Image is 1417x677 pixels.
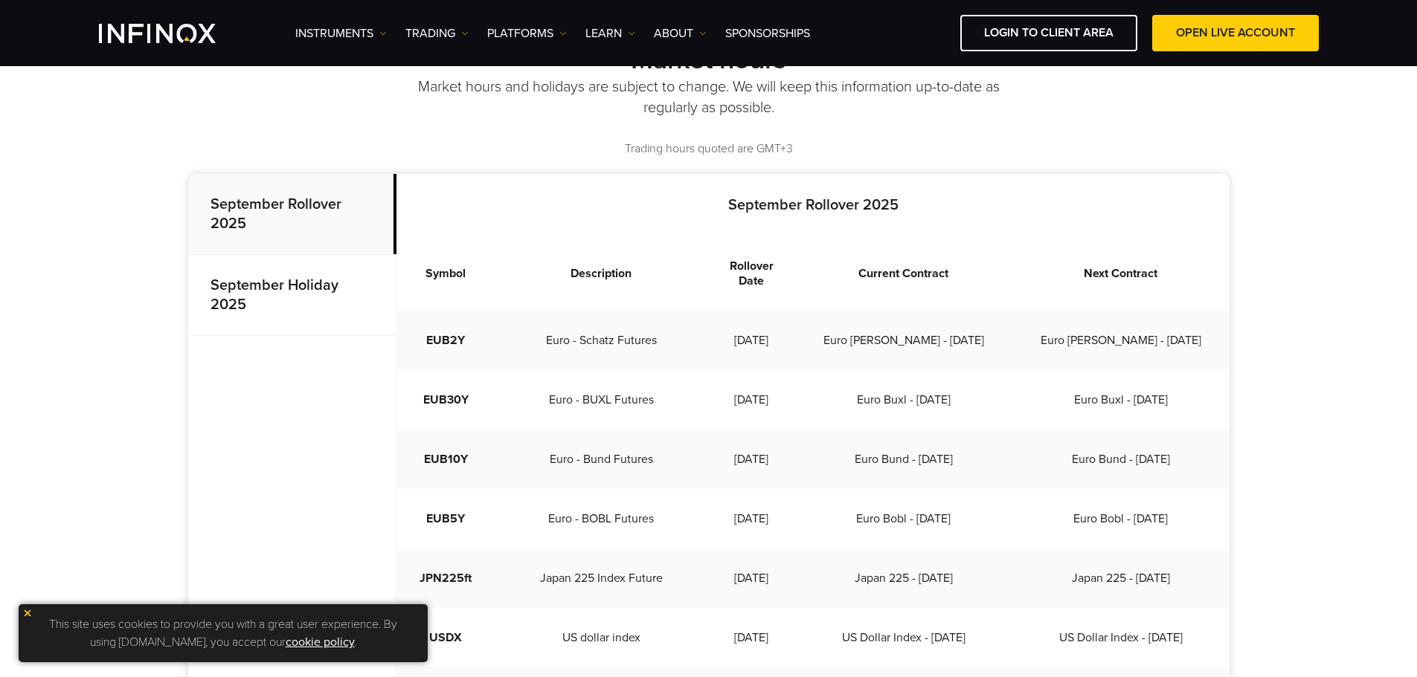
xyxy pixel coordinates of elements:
td: Japan 225 - [DATE] [795,548,1012,608]
td: Euro Bund - [DATE] [795,430,1012,489]
td: US dollar index [495,608,709,667]
a: LOGIN TO CLIENT AREA [960,15,1137,51]
p: Trading hours quoted are GMT+3 [188,140,1230,158]
td: Euro Bobl - [DATE] [795,489,1012,548]
th: Current Contract [795,236,1012,311]
a: OPEN LIVE ACCOUNT [1152,15,1319,51]
td: EUB10Y [397,430,495,489]
a: Learn [585,25,635,42]
td: Euro [PERSON_NAME] - [DATE] [795,311,1012,370]
td: Euro Buxl - [DATE] [795,370,1012,430]
td: [DATE] [708,430,794,489]
td: [DATE] [708,548,794,608]
td: Euro - Schatz Futures [495,311,709,370]
td: Japan 225 - [DATE] [1012,548,1230,608]
td: Euro Bund - [DATE] [1012,430,1230,489]
a: cookie policy [286,635,355,650]
a: SPONSORSHIPS [725,25,810,42]
td: Euro - BUXL Futures [495,370,709,430]
td: EUB2Y [397,311,495,370]
p: This site uses cookies to provide you with a great user experience. By using [DOMAIN_NAME], you a... [26,612,420,655]
td: [DATE] [708,370,794,430]
td: US Dollar Index - [DATE] [1012,608,1230,667]
td: [DATE] [708,489,794,548]
img: yellow close icon [22,608,33,618]
th: Description [495,236,709,311]
td: Euro - BOBL Futures [495,489,709,548]
td: Euro [PERSON_NAME] - [DATE] [1012,311,1230,370]
p: Market hours and holidays are subject to change. We will keep this information up-to-date as regu... [415,77,1003,118]
th: Next Contract [1012,236,1230,311]
a: Instruments [295,25,387,42]
td: Euro Bobl - [DATE] [1012,489,1230,548]
th: Rollover Date [708,236,794,311]
td: EUB5Y [397,489,495,548]
strong: September Rollover 2025 [728,196,899,214]
th: Symbol [397,236,495,311]
td: USDX [397,608,495,667]
strong: September Rollover 2025 [211,195,341,233]
td: US Dollar Index - [DATE] [795,608,1012,667]
td: Euro - Bund Futures [495,430,709,489]
a: ABOUT [654,25,707,42]
td: [DATE] [708,311,794,370]
td: JPN225ft [397,548,495,608]
a: TRADING [405,25,469,42]
a: INFINOX Logo [99,24,251,43]
td: Euro Buxl - [DATE] [1012,370,1230,430]
td: Japan 225 Index Future [495,548,709,608]
td: EUB30Y [397,370,495,430]
strong: September Holiday 2025 [211,276,338,314]
td: [DATE] [708,608,794,667]
a: PLATFORMS [487,25,567,42]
